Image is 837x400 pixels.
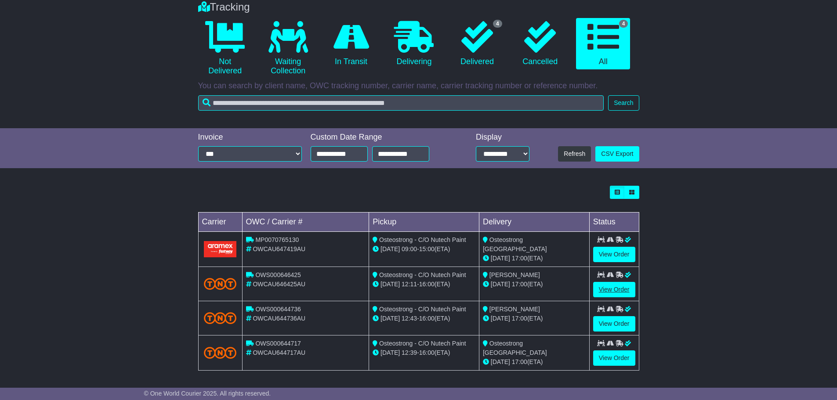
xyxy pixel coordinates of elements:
[324,18,378,70] a: In Transit
[380,281,400,288] span: [DATE]
[419,349,435,356] span: 16:00
[144,390,271,397] span: © One World Courier 2025. All rights reserved.
[558,146,591,162] button: Refresh
[253,245,305,252] span: OWCAU647419AU
[373,280,475,289] div: - (ETA)
[380,315,400,322] span: [DATE]
[255,271,301,278] span: OWS000646425
[402,315,417,322] span: 12:43
[198,213,242,232] td: Carrier
[483,314,586,323] div: (ETA)
[593,350,635,366] a: View Order
[373,348,475,357] div: - (ETA)
[373,314,475,323] div: - (ETA)
[493,20,502,28] span: 4
[483,254,586,263] div: (ETA)
[379,340,466,347] span: Osteostrong - C/O Nutech Paint
[491,281,510,288] span: [DATE]
[379,236,466,243] span: Osteostrong - C/O Nutech Paint
[619,20,628,28] span: 4
[419,245,435,252] span: 15:00
[513,18,567,70] a: Cancelled
[379,306,466,313] span: Osteostrong - C/O Nutech Paint
[204,241,237,257] img: Aramex.png
[402,281,417,288] span: 12:11
[253,281,305,288] span: OWCAU646425AU
[593,247,635,262] a: View Order
[402,245,417,252] span: 09:00
[253,349,305,356] span: OWCAU644717AU
[479,213,589,232] td: Delivery
[379,271,466,278] span: Osteostrong - C/O Nutech Paint
[255,306,301,313] span: OWS000644736
[253,315,305,322] span: OWCAU644736AU
[489,271,540,278] span: [PERSON_NAME]
[402,349,417,356] span: 12:39
[204,278,237,290] img: TNT_Domestic.png
[450,18,504,70] a: 4 Delivered
[204,312,237,324] img: TNT_Domestic.png
[483,340,547,356] span: Osteostrong [GEOGRAPHIC_DATA]
[491,315,510,322] span: [DATE]
[255,340,301,347] span: OWS000644717
[194,1,644,14] div: Tracking
[491,255,510,262] span: [DATE]
[261,18,315,79] a: Waiting Collection
[483,236,547,252] span: Osteostrong [GEOGRAPHIC_DATA]
[198,18,252,79] a: Not Delivered
[483,280,586,289] div: (ETA)
[595,146,639,162] a: CSV Export
[255,236,299,243] span: MP0070765130
[512,358,527,365] span: 17:00
[198,133,302,142] div: Invoice
[489,306,540,313] span: [PERSON_NAME]
[593,282,635,297] a: View Order
[512,315,527,322] span: 17:00
[593,316,635,332] a: View Order
[589,213,639,232] td: Status
[419,315,435,322] span: 16:00
[476,133,529,142] div: Display
[369,213,479,232] td: Pickup
[491,358,510,365] span: [DATE]
[419,281,435,288] span: 16:00
[576,18,630,70] a: 4 All
[512,281,527,288] span: 17:00
[311,133,452,142] div: Custom Date Range
[608,95,639,111] button: Search
[373,245,475,254] div: - (ETA)
[380,245,400,252] span: [DATE]
[242,213,369,232] td: OWC / Carrier #
[198,81,639,91] p: You can search by client name, OWC tracking number, carrier name, carrier tracking number or refe...
[512,255,527,262] span: 17:00
[204,347,237,359] img: TNT_Domestic.png
[483,357,586,367] div: (ETA)
[380,349,400,356] span: [DATE]
[387,18,441,70] a: Delivering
